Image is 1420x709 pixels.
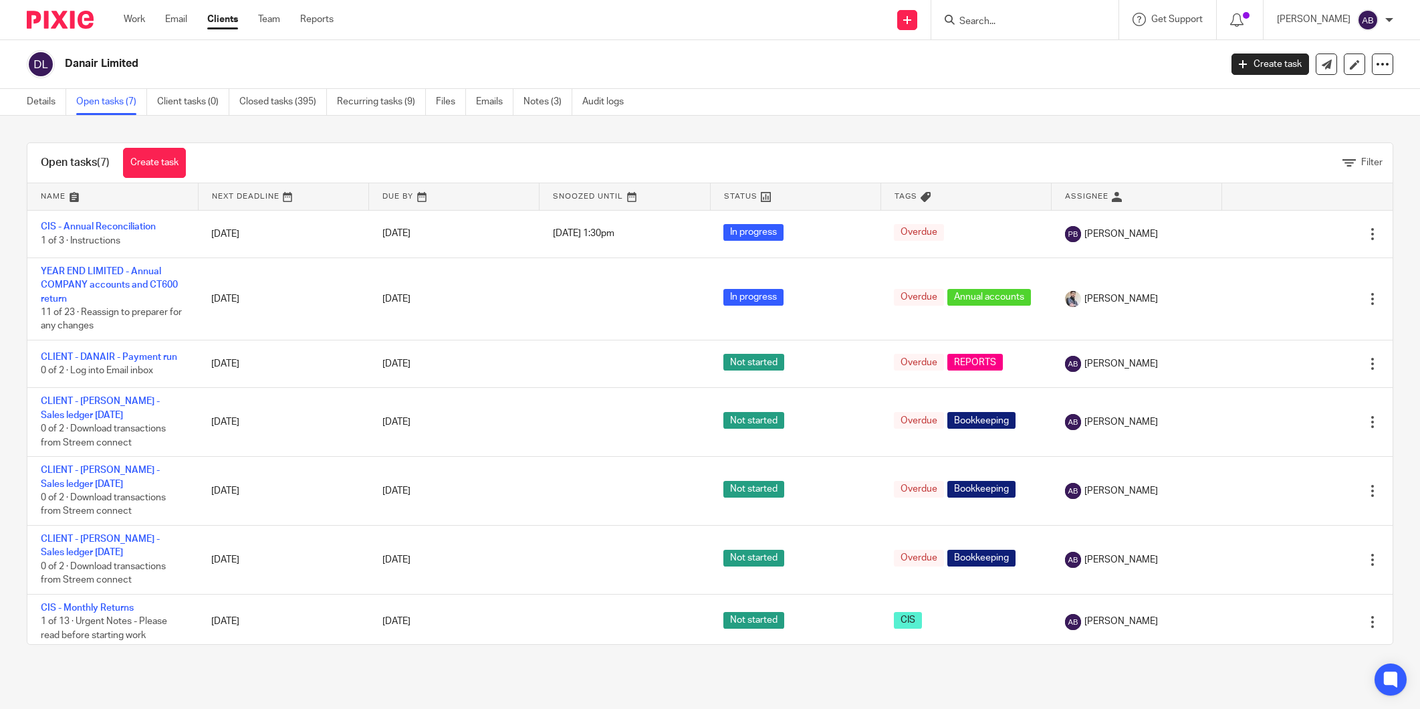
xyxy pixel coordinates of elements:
span: Bookkeeping [947,412,1016,429]
img: svg%3E [1065,552,1081,568]
span: Not started [723,481,784,498]
span: CIS [894,612,922,629]
img: svg%3E [27,50,55,78]
h1: Open tasks [41,156,110,170]
img: svg%3E [1357,9,1379,31]
span: [DATE] [382,555,410,565]
span: [DATE] [382,359,410,369]
span: REPORTS [947,354,1003,371]
span: Filter [1361,158,1383,167]
a: Emails [476,89,513,115]
img: Pixie [27,11,94,29]
img: svg%3E [1065,614,1081,630]
span: 0 of 2 · Log into Email inbox [41,366,153,375]
a: Details [27,89,66,115]
span: In progress [723,289,784,306]
h2: Danair Limited [65,57,982,71]
img: svg%3E [1065,483,1081,499]
span: Overdue [894,289,944,306]
a: CIS - Annual Reconciliation [41,222,156,231]
a: CLIENT - [PERSON_NAME] - Sales ledger [DATE] [41,466,160,488]
span: Overdue [894,481,944,498]
p: [PERSON_NAME] [1277,13,1350,26]
a: Audit logs [582,89,634,115]
span: Not started [723,550,784,567]
span: [DATE] [382,486,410,496]
span: 0 of 2 · Download transactions from Streem connect [41,562,166,585]
img: svg%3E [1065,226,1081,242]
a: YEAR END LIMITED - Annual COMPANY accounts and CT600 return [41,267,178,304]
span: [PERSON_NAME] [1084,415,1158,429]
span: [DATE] [382,617,410,626]
span: Bookkeeping [947,550,1016,567]
span: Overdue [894,354,944,371]
a: Client tasks (0) [157,89,229,115]
a: Closed tasks (395) [239,89,327,115]
td: [DATE] [198,210,368,258]
span: (7) [97,157,110,168]
a: Recurring tasks (9) [337,89,426,115]
span: [PERSON_NAME] [1084,484,1158,498]
span: 1 of 3 · Instructions [41,236,120,245]
span: [PERSON_NAME] [1084,357,1158,371]
span: [PERSON_NAME] [1084,615,1158,628]
span: Get Support [1151,15,1203,24]
span: [PERSON_NAME] [1084,553,1158,567]
img: svg%3E [1065,414,1081,430]
span: Overdue [894,550,944,567]
span: [DATE] 1:30pm [553,229,614,239]
span: Tags [895,193,917,200]
a: Clients [207,13,238,26]
a: Work [124,13,145,26]
img: Pixie%2002.jpg [1065,291,1081,307]
span: [PERSON_NAME] [1084,227,1158,241]
a: CLIENT - [PERSON_NAME] - Sales ledger [DATE] [41,534,160,557]
td: [DATE] [198,457,368,526]
td: [DATE] [198,388,368,457]
td: [DATE] [198,594,368,649]
a: Reports [300,13,334,26]
td: [DATE] [198,340,368,388]
input: Search [958,16,1078,28]
span: In progress [723,224,784,241]
span: Not started [723,412,784,429]
td: [DATE] [198,258,368,340]
span: 0 of 2 · Download transactions from Streem connect [41,424,166,447]
span: Bookkeeping [947,481,1016,498]
a: Create task [123,148,186,178]
span: [DATE] [382,294,410,304]
span: Snoozed Until [553,193,623,200]
a: CIS - Monthly Returns [41,603,134,613]
span: Status [724,193,757,200]
span: Not started [723,354,784,371]
span: Not started [723,612,784,629]
a: Email [165,13,187,26]
span: Overdue [894,224,944,241]
span: 11 of 23 · Reassign to preparer for any changes [41,308,182,331]
span: [DATE] [382,417,410,427]
a: Notes (3) [523,89,572,115]
a: Team [258,13,280,26]
a: CLIENT - DANAIR - Payment run [41,352,177,362]
a: Files [436,89,466,115]
a: Open tasks (7) [76,89,147,115]
img: svg%3E [1065,356,1081,372]
span: 0 of 2 · Download transactions from Streem connect [41,493,166,516]
span: Annual accounts [947,289,1031,306]
span: [DATE] [382,229,410,239]
span: 1 of 13 · Urgent Notes - Please read before starting work [41,617,167,640]
span: Overdue [894,412,944,429]
td: [DATE] [198,526,368,595]
span: [PERSON_NAME] [1084,292,1158,306]
a: Create task [1231,54,1309,75]
a: CLIENT - [PERSON_NAME] - Sales ledger [DATE] [41,397,160,419]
